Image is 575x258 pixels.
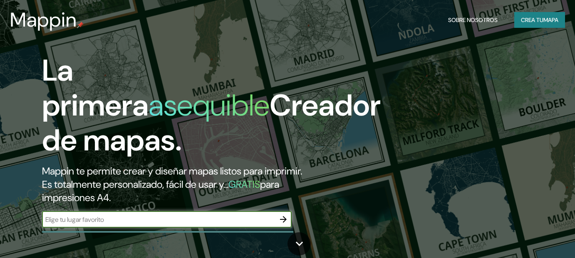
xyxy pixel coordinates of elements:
[521,16,543,24] font: Crea tu
[228,178,260,191] font: GRATIS
[42,165,302,177] font: Mappin te permite crear y diseñar mapas listos para imprimir.
[42,86,381,160] font: Creador de mapas.
[10,7,77,33] font: Mappin
[149,86,270,125] font: asequible
[543,16,558,24] font: mapa
[42,51,149,125] font: La primera
[448,16,498,24] font: Sobre nosotros
[42,178,228,191] font: Es totalmente personalizado, fácil de usar y...
[42,215,275,224] input: Elige tu lugar favorito
[42,178,279,204] font: para impresiones A4.
[77,22,84,28] img: pin de mapeo
[514,12,565,28] button: Crea tumapa
[445,12,501,28] button: Sobre nosotros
